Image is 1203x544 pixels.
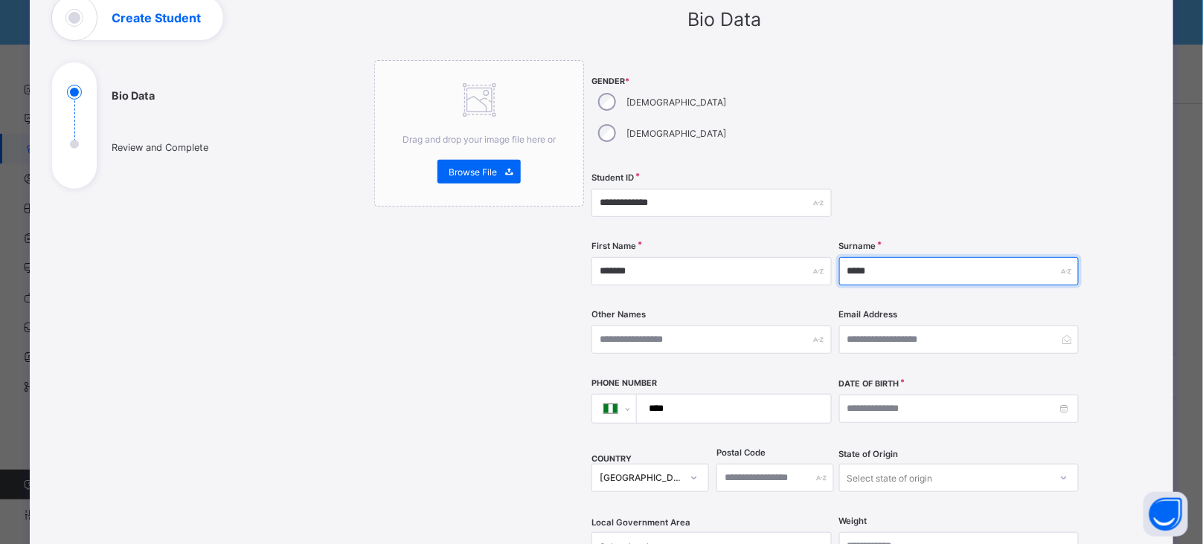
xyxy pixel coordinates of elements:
[591,77,831,86] span: Gender
[591,454,632,464] span: COUNTRY
[591,241,636,251] label: First Name
[591,378,657,388] label: Phone Number
[839,309,898,320] label: Email Address
[449,166,497,178] span: Browse File
[1143,492,1188,537] button: Open asap
[591,172,634,183] label: Student ID
[402,134,556,145] span: Drag and drop your image file here or
[591,309,646,320] label: Other Names
[626,128,726,139] label: [DEMOGRAPHIC_DATA]
[687,8,761,30] span: Bio Data
[847,464,933,492] div: Select state of origin
[626,97,726,108] label: [DEMOGRAPHIC_DATA]
[112,12,201,24] h1: Create Student
[839,516,867,526] label: Weight
[839,241,876,251] label: Surname
[716,447,766,458] label: Postal Code
[591,517,690,528] span: Local Government Area
[839,449,899,459] span: State of Origin
[839,379,899,389] label: Date of Birth
[600,473,681,484] div: [GEOGRAPHIC_DATA]
[374,60,584,207] div: Drag and drop your image file here orBrowse File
